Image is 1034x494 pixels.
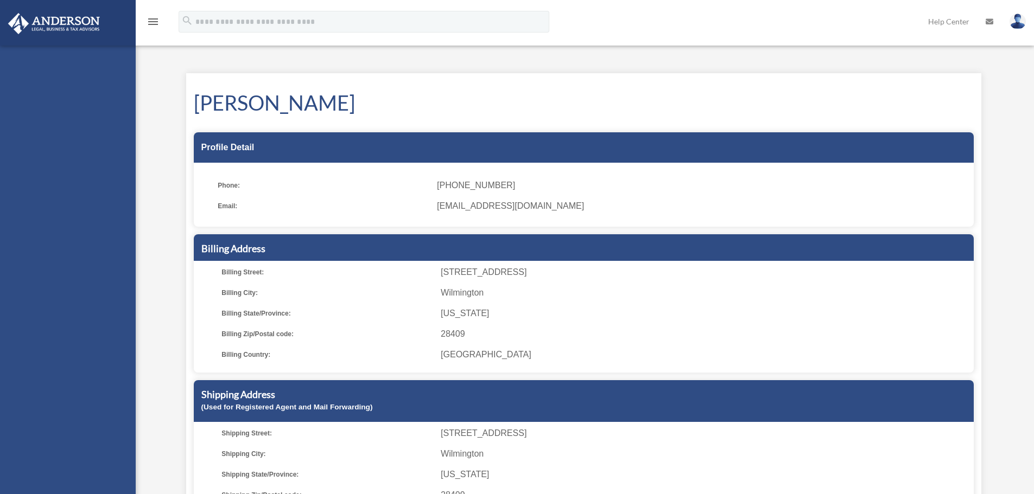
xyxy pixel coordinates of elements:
[221,326,433,342] span: Billing Zip/Postal code:
[221,467,433,482] span: Shipping State/Province:
[1010,14,1026,29] img: User Pic
[201,403,373,411] small: (Used for Registered Agent and Mail Forwarding)
[201,242,966,255] h5: Billing Address
[441,326,969,342] span: 28409
[5,13,103,34] img: Anderson Advisors Platinum Portal
[181,15,193,27] i: search
[441,467,969,482] span: [US_STATE]
[218,198,429,214] span: Email:
[221,285,433,300] span: Billing City:
[441,446,969,461] span: Wilmington
[441,265,969,280] span: [STREET_ADDRESS]
[147,15,160,28] i: menu
[221,265,433,280] span: Billing Street:
[441,306,969,321] span: [US_STATE]
[201,388,966,401] h5: Shipping Address
[441,426,969,441] span: [STREET_ADDRESS]
[194,132,974,163] div: Profile Detail
[441,285,969,300] span: Wilmington
[218,178,429,193] span: Phone:
[221,446,433,461] span: Shipping City:
[194,88,974,117] h1: [PERSON_NAME]
[441,347,969,362] span: [GEOGRAPHIC_DATA]
[221,347,433,362] span: Billing Country:
[221,306,433,321] span: Billing State/Province:
[221,426,433,441] span: Shipping Street:
[147,19,160,28] a: menu
[437,198,966,214] span: [EMAIL_ADDRESS][DOMAIN_NAME]
[437,178,966,193] span: [PHONE_NUMBER]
